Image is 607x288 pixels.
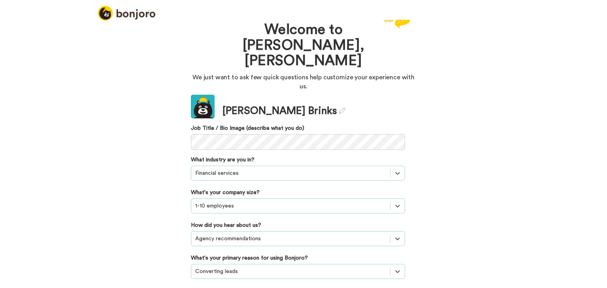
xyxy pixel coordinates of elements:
p: We just want to ask few quick questions help customize your experience with us. [191,73,416,91]
img: reply.svg [383,16,410,28]
img: logo_full.png [98,6,155,21]
label: How did you hear about us? [191,221,261,229]
label: What's your primary reason for using Bonjoro? [191,254,308,262]
label: What industry are you in? [191,156,254,164]
h1: Welcome to [PERSON_NAME], [PERSON_NAME] [215,22,392,69]
div: [PERSON_NAME] Brinks [222,104,345,118]
label: What's your company size? [191,189,260,196]
label: Job Title / Bio Image (describe what you do) [191,124,405,132]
